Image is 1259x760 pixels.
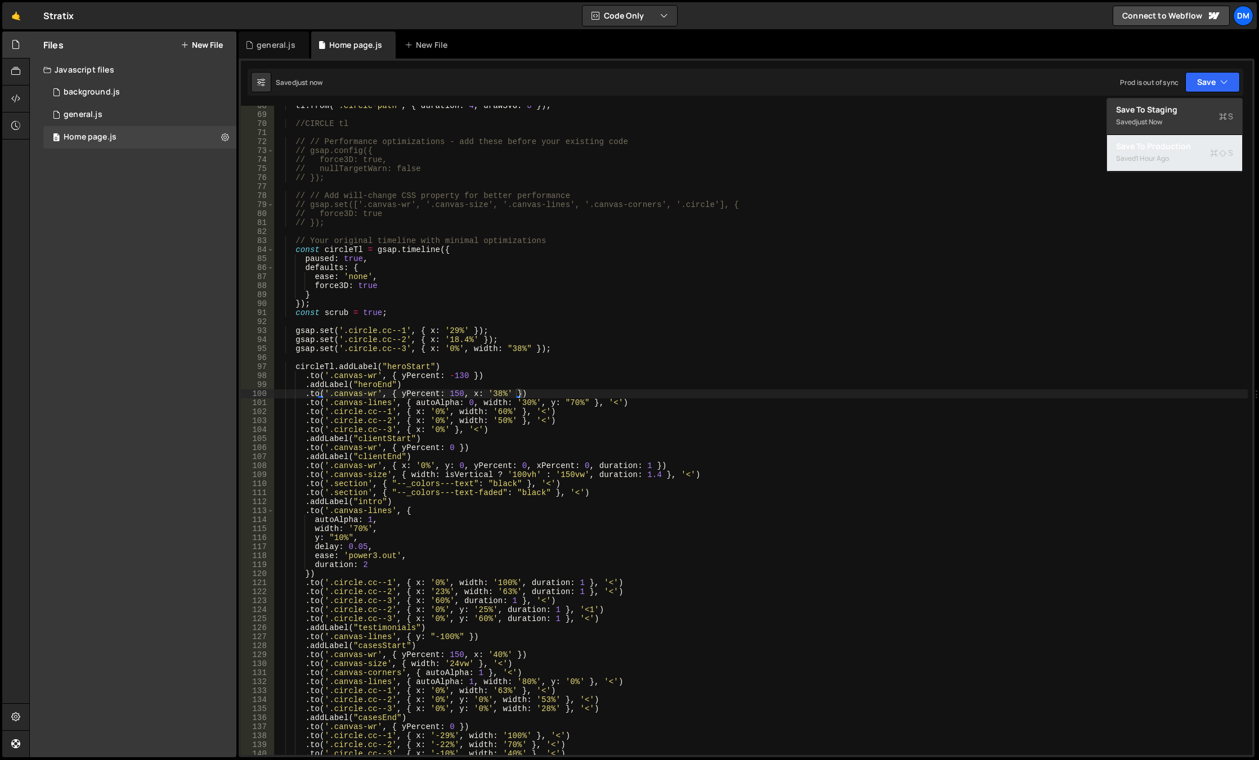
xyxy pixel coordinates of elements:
div: 101 [241,398,274,407]
div: 119 [241,560,274,569]
div: Saved [1116,152,1233,165]
div: 81 [241,218,274,227]
div: Saved [276,78,322,87]
button: Save to StagingS Savedjust now [1107,98,1242,135]
div: 92 [241,317,274,326]
div: 113 [241,506,274,515]
div: 71 [241,128,274,137]
div: Code Only [1106,98,1243,172]
div: 70 [241,119,274,128]
div: 96 [241,353,274,362]
span: S [1219,111,1233,122]
div: 124 [241,605,274,614]
div: 85 [241,254,274,263]
a: Dm [1233,6,1253,26]
div: 134 [241,695,274,704]
div: 128 [241,641,274,650]
div: Home page.js [329,39,382,51]
div: 87 [241,272,274,281]
div: 94 [241,335,274,344]
div: 138 [241,731,274,740]
div: 114 [241,515,274,524]
div: 69 [241,110,274,119]
div: general.js [257,39,295,51]
div: 80 [241,209,274,218]
div: 112 [241,497,274,506]
div: 129 [241,650,274,659]
div: 130 [241,659,274,668]
div: 137 [241,722,274,731]
div: just now [1136,117,1162,127]
div: 126 [241,623,274,632]
button: Code Only [583,6,677,26]
div: 1 hour ago [1136,154,1169,163]
div: 16575/45802.js [43,104,236,126]
div: 139 [241,740,274,749]
div: 74 [241,155,274,164]
div: 75 [241,164,274,173]
div: 103 [241,416,274,425]
div: 93 [241,326,274,335]
div: 16575/45066.js [43,81,236,104]
span: S [1210,147,1233,159]
div: background.js [64,87,120,97]
div: 82 [241,227,274,236]
div: 109 [241,470,274,479]
div: 86 [241,263,274,272]
div: 68 [241,101,274,110]
div: 105 [241,434,274,443]
div: 133 [241,686,274,695]
div: general.js [64,110,102,120]
div: Save to Staging [1116,104,1233,115]
div: 122 [241,587,274,596]
div: 79 [241,200,274,209]
div: just now [296,78,322,87]
button: Save to ProductionS Saved1 hour ago [1107,135,1242,172]
div: 132 [241,677,274,686]
div: Saved [1116,115,1233,129]
div: 72 [241,137,274,146]
div: 104 [241,425,274,434]
div: 83 [241,236,274,245]
div: 123 [241,596,274,605]
div: 78 [241,191,274,200]
div: 136 [241,713,274,722]
div: 90 [241,299,274,308]
div: New File [405,39,452,51]
div: Stratix [43,9,74,23]
div: Prod is out of sync [1120,78,1179,87]
div: 108 [241,461,274,470]
button: New File [181,41,223,50]
div: 98 [241,371,274,380]
div: 84 [241,245,274,254]
a: Connect to Webflow [1113,6,1230,26]
div: 95 [241,344,274,353]
button: Save [1185,72,1240,92]
div: 73 [241,146,274,155]
div: 118 [241,551,274,560]
div: 111 [241,488,274,497]
div: Javascript files [30,59,236,81]
div: 125 [241,614,274,623]
div: 140 [241,749,274,758]
div: 77 [241,182,274,191]
div: 120 [241,569,274,578]
div: 121 [241,578,274,587]
a: 🤙 [2,2,30,29]
div: 91 [241,308,274,317]
div: Home page.js [64,132,117,142]
div: 110 [241,479,274,488]
div: 99 [241,380,274,389]
span: 0 [53,134,60,143]
div: 89 [241,290,274,299]
div: 97 [241,362,274,371]
div: 106 [241,443,274,452]
div: 115 [241,524,274,533]
div: 76 [241,173,274,182]
h2: Files [43,39,64,51]
div: 131 [241,668,274,677]
div: 135 [241,704,274,713]
div: 107 [241,452,274,461]
div: 116 [241,533,274,542]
